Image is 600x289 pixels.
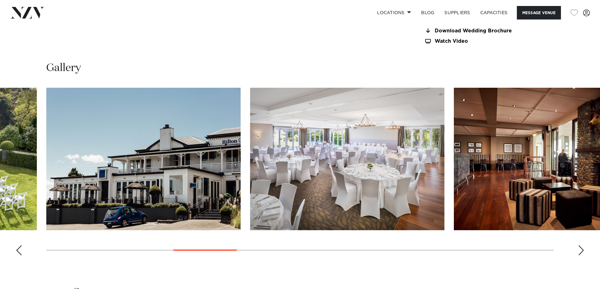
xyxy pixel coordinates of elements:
swiper-slide: 6 / 20 [46,88,241,230]
a: SUPPLIERS [439,6,475,19]
swiper-slide: 7 / 20 [250,88,444,230]
img: nzv-logo.png [10,7,44,18]
a: Capacities [475,6,513,19]
a: Locations [372,6,416,19]
a: Download Wedding Brochure [424,28,527,34]
h2: Gallery [46,61,81,75]
button: Message Venue [517,6,561,19]
a: Watch Video [424,39,527,44]
a: BLOG [416,6,439,19]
